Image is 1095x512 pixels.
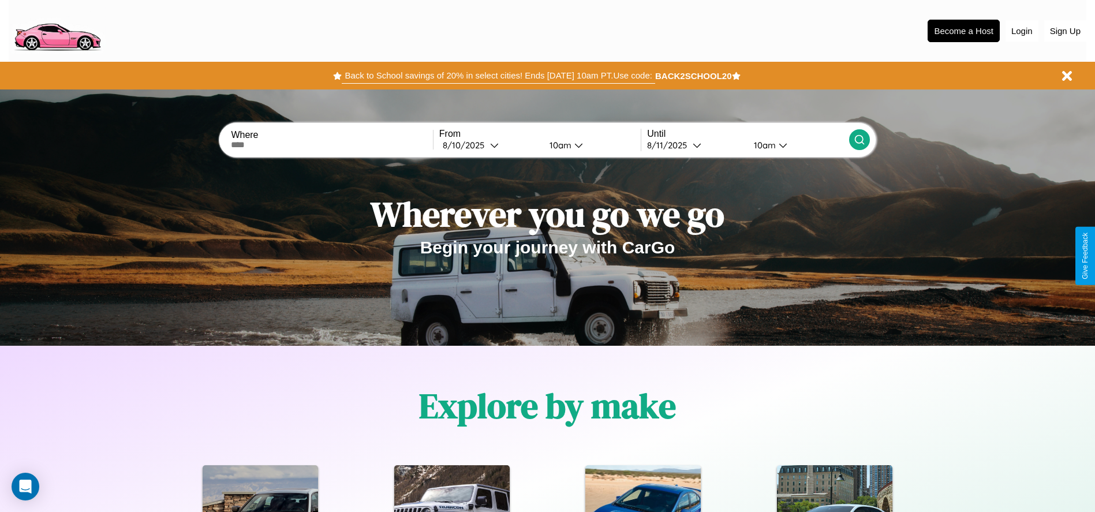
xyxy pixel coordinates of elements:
[443,140,490,151] div: 8 / 10 / 2025
[9,6,106,54] img: logo
[745,139,849,151] button: 10am
[647,129,849,139] label: Until
[231,130,432,140] label: Where
[1006,20,1038,42] button: Login
[1044,20,1086,42] button: Sign Up
[419,382,676,429] h1: Explore by make
[342,68,655,84] button: Back to School savings of 20% in select cities! Ends [DATE] 10am PT.Use code:
[439,139,540,151] button: 8/10/2025
[1081,233,1089,279] div: Give Feedback
[748,140,779,151] div: 10am
[647,140,693,151] div: 8 / 11 / 2025
[439,129,641,139] label: From
[12,473,39,500] div: Open Intercom Messenger
[928,20,1000,42] button: Become a Host
[655,71,732,81] b: BACK2SCHOOL20
[540,139,641,151] button: 10am
[544,140,574,151] div: 10am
